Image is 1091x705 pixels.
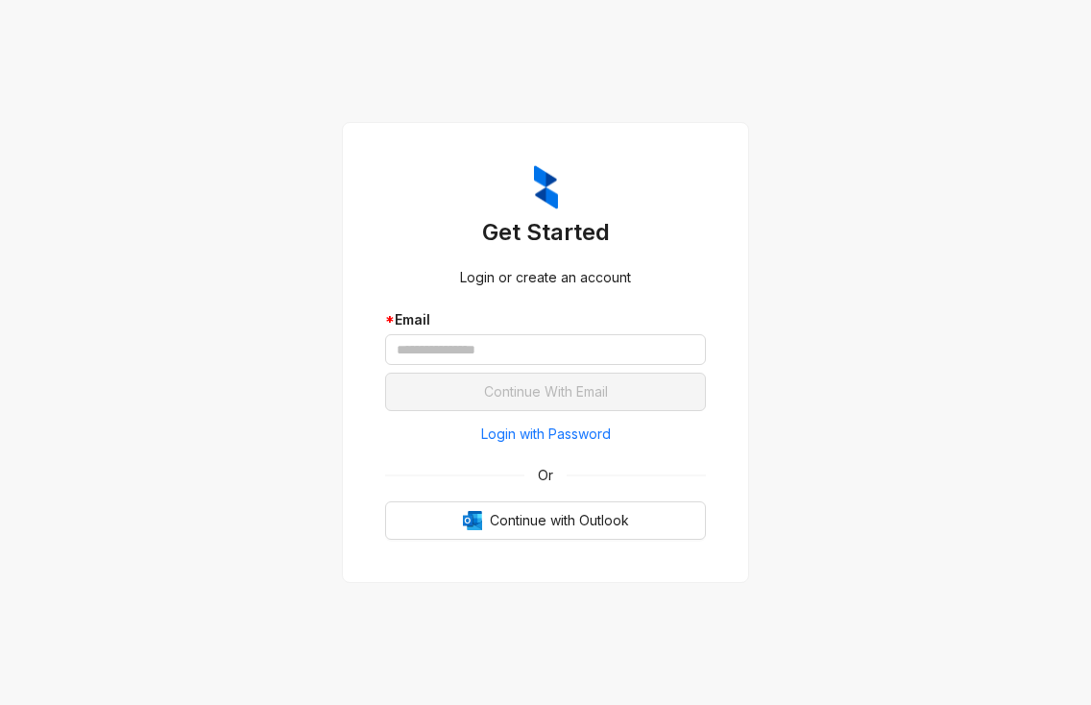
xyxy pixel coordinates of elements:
[490,510,629,531] span: Continue with Outlook
[463,511,482,530] img: Outlook
[385,267,706,288] div: Login or create an account
[481,424,611,445] span: Login with Password
[534,165,558,209] img: ZumaIcon
[385,501,706,540] button: OutlookContinue with Outlook
[385,373,706,411] button: Continue With Email
[524,465,567,486] span: Or
[385,419,706,450] button: Login with Password
[385,217,706,248] h3: Get Started
[385,309,706,330] div: Email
